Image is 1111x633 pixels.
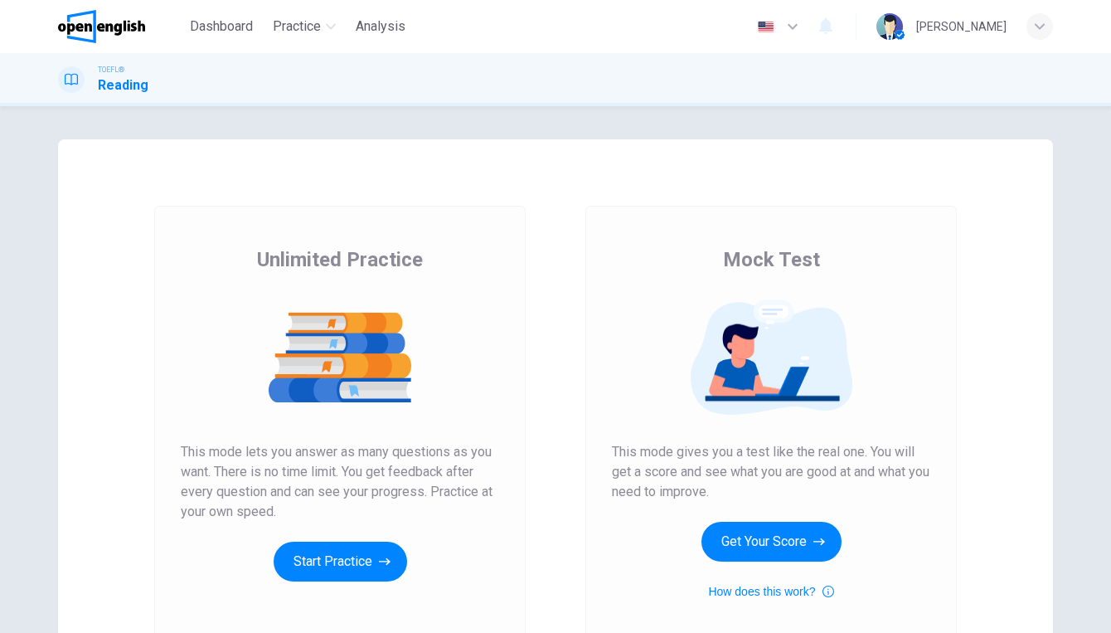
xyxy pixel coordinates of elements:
button: Start Practice [274,542,407,582]
span: Dashboard [190,17,253,37]
button: Analysis [349,12,412,41]
div: [PERSON_NAME] [916,17,1007,37]
img: OpenEnglish logo [58,10,145,43]
span: Analysis [356,17,405,37]
span: This mode gives you a test like the real one. You will get a score and see what you are good at a... [612,442,930,502]
h1: Reading [98,75,148,95]
button: Get Your Score [701,522,842,562]
a: OpenEnglish logo [58,10,183,43]
button: How does this work? [708,582,833,601]
button: Practice [266,12,342,41]
span: Mock Test [723,246,820,273]
img: en [755,21,776,33]
button: Dashboard [183,12,260,41]
span: TOEFL® [98,64,124,75]
img: Profile picture [876,13,903,40]
span: Practice [273,17,321,37]
span: This mode lets you answer as many questions as you want. There is no time limit. You get feedback... [181,442,499,522]
span: Unlimited Practice [257,246,423,273]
